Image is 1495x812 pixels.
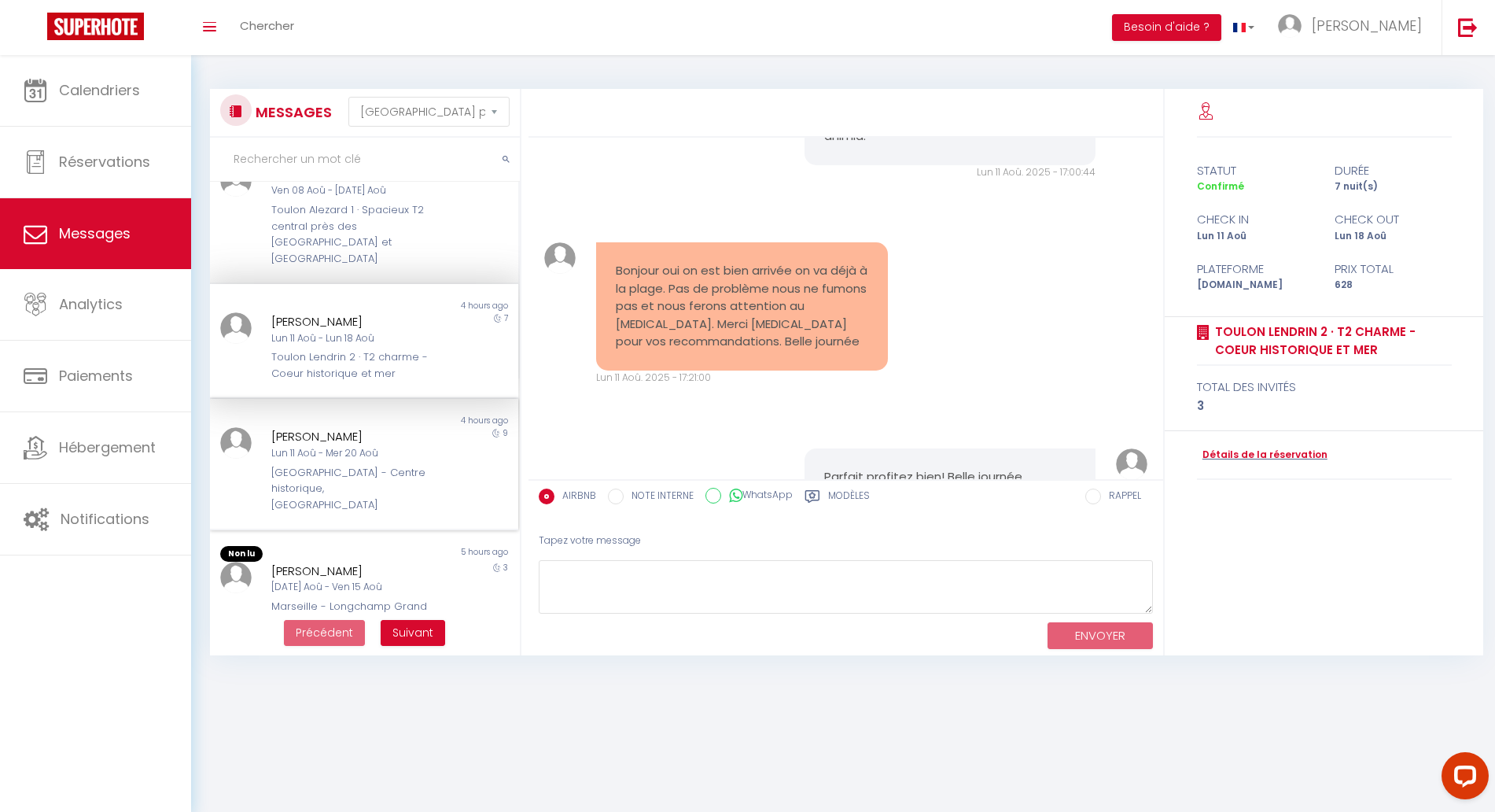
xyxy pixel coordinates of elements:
[364,546,518,562] div: 5 hours ago
[271,349,430,382] div: Toulon Lendrin 2 · T2 charme - Coeur historique et mer
[1324,260,1462,279] div: Prix total
[220,427,252,459] img: ...
[1324,229,1462,244] div: Lun 18 Aoû
[271,599,430,631] div: Marseille - Longchamp Grand T2 Haut de gamme
[271,202,430,267] div: Toulon Alezard 1 · Spacieux T2 central près des [GEOGRAPHIC_DATA] et [GEOGRAPHIC_DATA]
[392,625,433,640] span: Suivant
[1197,378,1452,397] div: total des invités
[220,312,252,344] img: ...
[364,300,518,312] div: 4 hours ago
[1278,14,1302,38] img: ...
[1112,14,1221,41] button: Besoin d'aide ?
[616,262,868,351] pre: Bonjour oui on est bien arrivée on va déjà à la plage. Pas de problème nous ne fumons pas et nous...
[503,427,508,439] span: 9
[1116,448,1147,480] img: ...
[271,331,430,346] div: Lun 11 Aoû - Lun 18 Aoû
[828,489,870,508] label: Modèles
[1197,448,1327,463] a: Détails de la réservation
[1187,210,1324,229] div: check in
[271,580,430,595] div: [DATE] Aoû - Ven 15 Aoû
[220,546,263,562] span: Non lu
[554,489,596,506] label: AIRBNB
[1187,161,1324,180] div: statut
[1187,260,1324,279] div: Plateforme
[1048,622,1153,650] button: ENVOYER
[1210,323,1452,360] a: Toulon Lendrin 2 · T2 charme - Coeur historique et mer
[59,437,156,457] span: Hébergement
[271,183,430,198] div: Ven 08 Aoû - [DATE] Aoû
[381,620,445,647] button: Next
[59,80,140,100] span: Calendriers
[1101,489,1141,506] label: RAPPEL
[271,465,430,513] div: [GEOGRAPHIC_DATA] - Centre historique, [GEOGRAPHIC_DATA]
[59,366,133,386] span: Paiements
[504,312,508,324] span: 7
[220,562,252,593] img: ...
[1324,179,1462,194] div: 7 nuit(s)
[59,152,150,172] span: Réservations
[59,294,123,314] span: Analytics
[1197,397,1452,415] div: 3
[1187,229,1324,244] div: Lun 11 Aoû
[271,427,430,446] div: [PERSON_NAME]
[252,94,332,130] h3: MESSAGES
[624,489,694,506] label: NOTE INTERNE
[544,242,576,274] img: ...
[1312,16,1422,35] span: [PERSON_NAME]
[47,13,144,40] img: Super Booking
[1197,179,1244,193] span: Confirmé
[1324,210,1462,229] div: check out
[210,138,520,182] input: Rechercher un mot clé
[284,620,365,647] button: Previous
[61,509,149,529] span: Notifications
[1458,17,1478,37] img: logout
[1324,278,1462,293] div: 628
[364,415,518,427] div: 4 hours ago
[596,371,888,386] div: Lun 11 Aoû. 2025 - 17:21:00
[503,562,508,574] span: 3
[1429,746,1495,812] iframe: LiveChat chat widget
[824,468,1077,486] pre: Parfait profitez bien! Belle journée
[805,165,1096,180] div: Lun 11 Aoû. 2025 - 17:00:44
[240,17,294,34] span: Chercher
[721,488,793,505] label: WhatsApp
[59,223,131,243] span: Messages
[220,165,252,197] img: ...
[271,446,430,461] div: Lun 11 Aoû - Mer 20 Aoû
[539,522,1153,560] div: Tapez votre message
[296,625,353,640] span: Précédent
[1187,278,1324,293] div: [DOMAIN_NAME]
[271,312,430,331] div: [PERSON_NAME]
[271,562,430,581] div: [PERSON_NAME]
[1324,161,1462,180] div: durée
